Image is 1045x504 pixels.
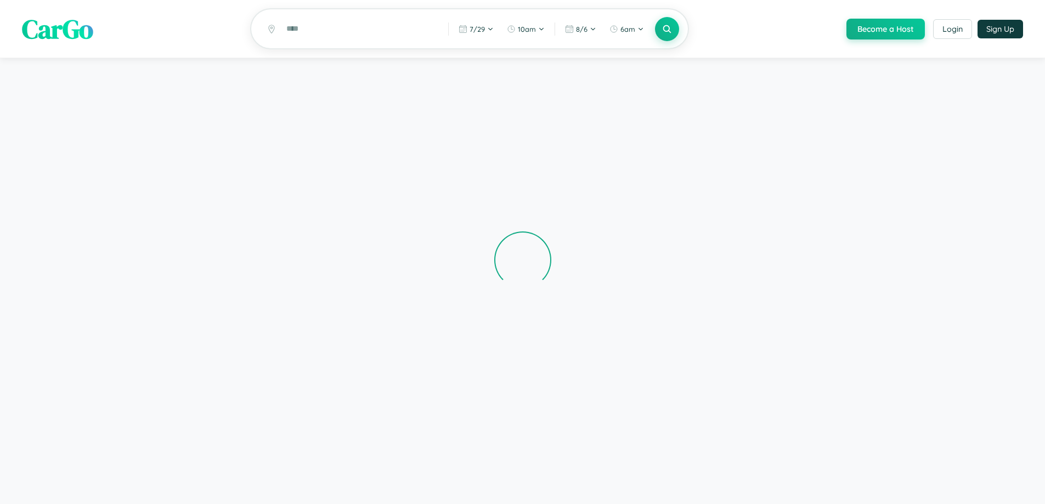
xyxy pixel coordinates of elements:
[501,20,550,38] button: 10am
[978,20,1023,38] button: Sign Up
[470,25,485,33] span: 7 / 29
[604,20,649,38] button: 6am
[846,19,925,39] button: Become a Host
[560,20,602,38] button: 8/6
[22,11,93,47] span: CarGo
[518,25,536,33] span: 10am
[576,25,588,33] span: 8 / 6
[453,20,499,38] button: 7/29
[620,25,635,33] span: 6am
[933,19,972,39] button: Login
